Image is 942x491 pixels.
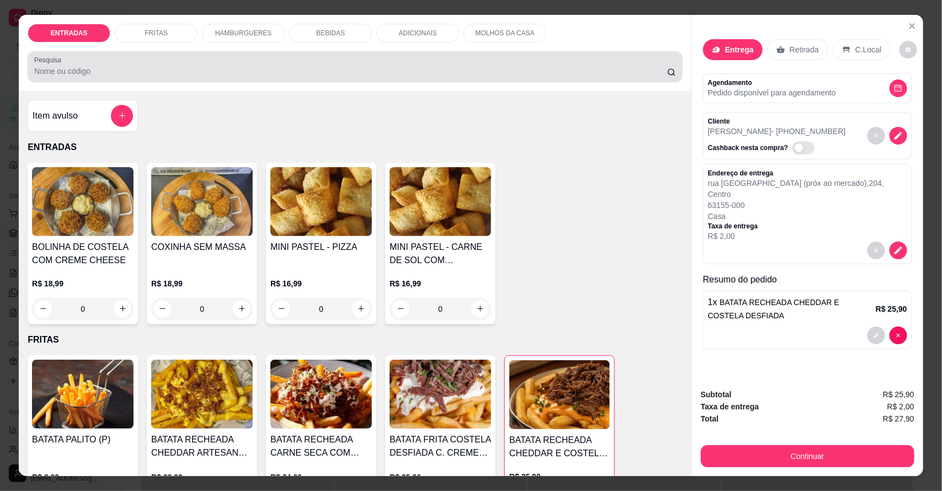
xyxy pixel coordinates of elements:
[855,44,881,55] p: C.Local
[28,141,683,154] p: ENTRADAS
[153,300,171,318] button: decrease-product-quantity
[114,300,131,318] button: increase-product-quantity
[701,402,759,411] strong: Taxa de entrega
[701,390,732,399] strong: Subtotal
[270,241,372,254] h4: MINI PASTEL - PIZZA
[790,44,819,55] p: Retirada
[32,433,134,446] h4: BATATA PALITO (P)
[270,278,372,289] p: R$ 16,99
[708,296,876,322] p: 1 x
[32,278,134,289] p: R$ 18,99
[509,434,610,460] h4: BATATA RECHEADA CHEDDAR E COSTELA DESFIADA
[32,472,134,483] p: R$ 8,99
[33,109,78,122] h4: Item avulso
[28,333,683,346] p: FRITAS
[868,327,885,344] button: decrease-product-quantity
[475,29,534,38] p: MOLHOS DA CASA
[708,169,907,178] p: Endereço de entrega
[390,433,491,460] h4: BATATA FRITA COSTELA DESFIADA C. CREME DE QUEIJO
[151,241,253,254] h4: COXINHA SEM MASSA
[708,126,846,137] p: [PERSON_NAME] - [PHONE_NUMBER]
[471,300,489,318] button: increase-product-quantity
[887,401,914,413] span: R$ 2,00
[876,303,907,314] p: R$ 25,90
[316,29,345,38] p: BEBIDAS
[708,178,907,200] p: rua [GEOGRAPHIC_DATA] (próx ao mercado) , 204 , Centro
[708,87,836,98] p: Pedido disponível para agendamento
[34,300,52,318] button: decrease-product-quantity
[708,200,907,211] p: 63155-000
[32,360,134,429] img: product-image
[273,300,290,318] button: decrease-product-quantity
[703,273,912,286] p: Resumo do pedido
[890,79,907,97] button: decrease-product-quantity
[708,222,907,231] p: Taxa de entrega
[151,472,253,483] p: R$ 23,99
[270,472,372,483] p: R$ 24,00
[352,300,370,318] button: increase-product-quantity
[151,360,253,429] img: product-image
[270,360,372,429] img: product-image
[151,167,253,236] img: product-image
[233,300,251,318] button: increase-product-quantity
[34,55,65,65] label: Pesquisa
[883,413,914,425] span: R$ 27,90
[270,167,372,236] img: product-image
[390,278,491,289] p: R$ 16,99
[34,66,667,77] input: Pesquisa
[903,17,921,35] button: Close
[708,211,907,222] p: Casa
[868,242,885,259] button: decrease-product-quantity
[151,278,253,289] p: R$ 18,99
[390,360,491,429] img: product-image
[890,327,907,344] button: decrease-product-quantity
[792,141,819,154] label: Automatic updates
[509,471,610,482] p: R$ 25,90
[51,29,88,38] p: ENTRADAS
[725,44,754,55] p: Entrega
[392,300,409,318] button: decrease-product-quantity
[708,117,846,126] p: Cliente
[708,143,788,152] p: Cashback nesta compra?
[890,242,907,259] button: decrease-product-quantity
[111,105,133,127] button: add-separate-item
[708,298,839,320] span: BATATA RECHEADA CHEDDAR E COSTELA DESFIADA
[215,29,272,38] p: HAMBURGUERES
[145,29,168,38] p: FRITAS
[390,241,491,267] h4: MINI PASTEL - CARNE DE SOL COM REQUEIJÃO CREMOSO
[390,472,491,483] p: R$ 25,90
[398,29,437,38] p: ADICIONAIS
[151,433,253,460] h4: BATATA RECHEADA CHEDDAR ARTESANAL E BACON
[900,41,917,58] button: decrease-product-quantity
[890,127,907,145] button: decrease-product-quantity
[701,414,719,423] strong: Total
[32,241,134,267] h4: BOLINHA DE COSTELA COM CREME CHEESE
[883,388,914,401] span: R$ 25,90
[701,445,914,467] button: Continuar
[868,127,885,145] button: decrease-product-quantity
[270,433,372,460] h4: BATATA RECHEADA CARNE SECA COM CREME DE QUEIJO
[708,231,907,242] p: R$ 2,00
[708,78,836,87] p: Agendamento
[390,167,491,236] img: product-image
[509,360,610,429] img: product-image
[32,167,134,236] img: product-image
